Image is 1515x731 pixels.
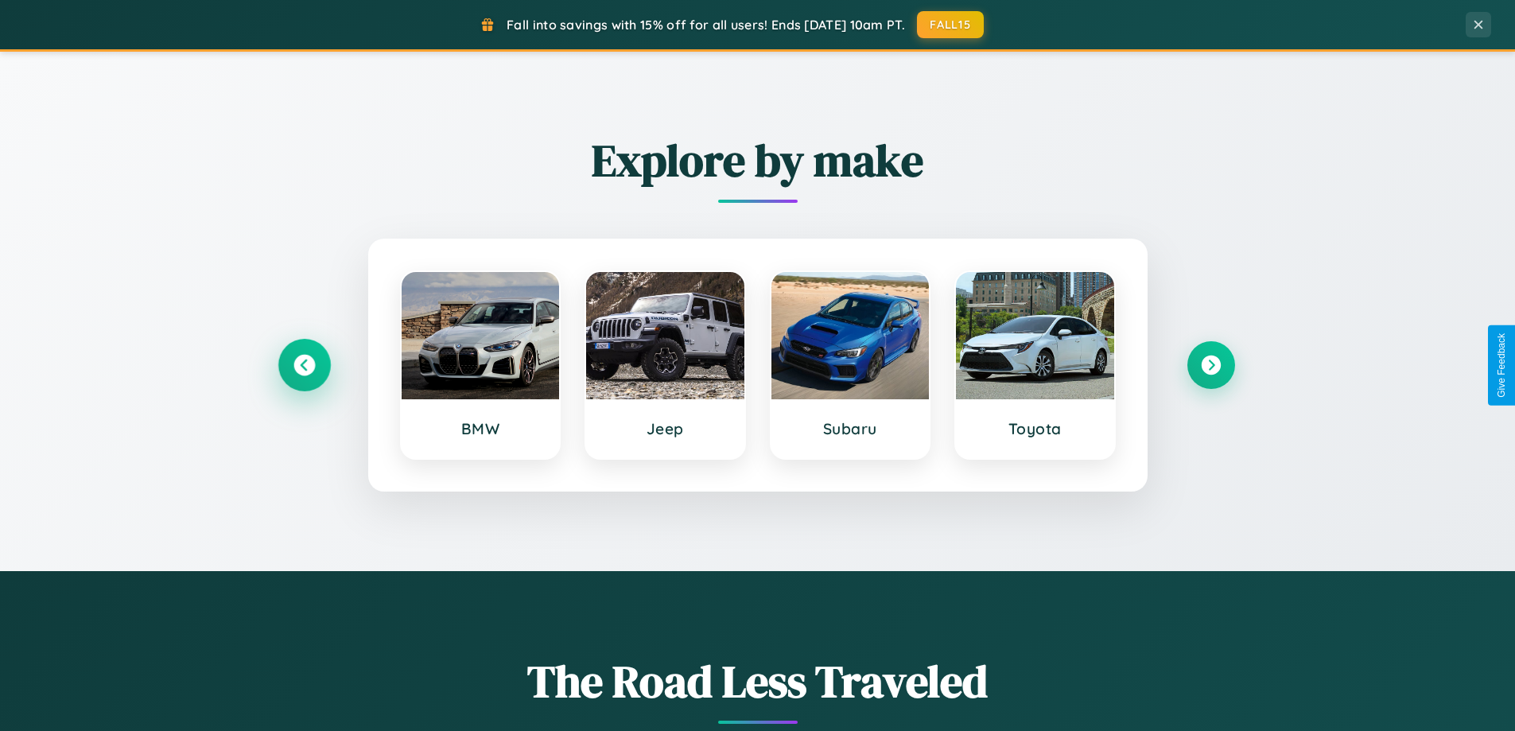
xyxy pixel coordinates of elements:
[972,419,1098,438] h3: Toyota
[917,11,984,38] button: FALL15
[281,651,1235,712] h1: The Road Less Traveled
[507,17,905,33] span: Fall into savings with 15% off for all users! Ends [DATE] 10am PT.
[418,419,544,438] h3: BMW
[281,130,1235,191] h2: Explore by make
[602,419,728,438] h3: Jeep
[787,419,914,438] h3: Subaru
[1496,333,1507,398] div: Give Feedback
